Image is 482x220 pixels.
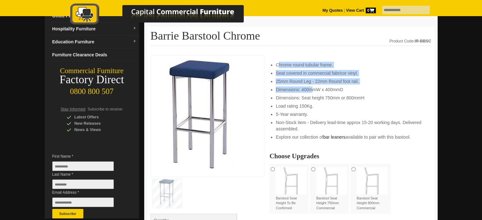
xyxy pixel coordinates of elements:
div: Commercial Furniture [45,66,139,75]
div: 0800 800 507 [45,84,139,96]
input: Last Name * [52,179,114,189]
label: Barstool Seat Height 750mm Commercial [316,167,347,211]
div: Latest Offers [67,114,127,120]
strong: View Cart [346,8,376,13]
div: New Releases [67,120,127,127]
input: First Name * [52,161,114,171]
button: Subscribe [52,209,83,218]
a: Capital Commercial Furniture Logo [53,3,274,28]
label: Barstool Seat Height To Be Confirmed [276,167,307,211]
li: Seat covered in commercial fabricor vinyl. [276,70,425,76]
img: Barstool Seat Height 800mm Commercial [357,167,388,194]
span: 0 [366,8,376,13]
h1: Barrie Barstool Chrome [151,30,431,46]
img: Barstool Seat Height To Be Confirmed [276,167,307,194]
img: Capital Commercial Furniture Logo [53,3,274,26]
img: Barstool Seat Height 750mm Commercial [316,167,347,194]
li: Non-Stock item - Delivery lead-time approx 15-20 working days. Delivered assembled. [276,119,425,132]
li: Dimensions: Seat height 750mm or 800mmH [276,95,425,101]
img: dropdown [133,40,137,43]
img: Barrie Barstool Chrome [154,59,249,172]
span: Email Address * [52,189,123,196]
li: Dimensions: 400mmW x 400mmD [276,86,425,93]
div: Product Code: [389,38,431,44]
a: My Quotes [323,8,343,13]
span: Last Name * [52,171,123,178]
input: Email Address * [52,198,114,207]
li: Explore our collection of available to pair with this bastool. [276,134,425,140]
a: View Cart0 [345,8,376,13]
span: First Name * [52,153,123,160]
li: 25mm Round Leg - 22mm Round foot rail. [276,78,425,85]
a: Hospitality Furnituredropdown [50,22,139,35]
div: Factory Direct [45,75,139,84]
div: News & Views [67,127,127,133]
li: Load rating 150Kg. [276,103,425,109]
label: Barstool Seat Height 800mm Commercial [357,167,388,211]
a: Furniture Clearance Deals [50,48,139,61]
span: Stay Informed [61,107,86,111]
li: 5-Year warranty. [276,111,425,117]
a: Office Furnituredropdown [50,9,139,22]
li: Chrome round tubular frame. [276,62,425,68]
span: Subscribe to receive: [87,107,123,111]
strong: IR-BBSC [415,39,431,43]
a: Education Furnituredropdown [50,35,139,48]
h2: Choose Upgrades [269,153,431,159]
a: bar leaners [323,135,345,140]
